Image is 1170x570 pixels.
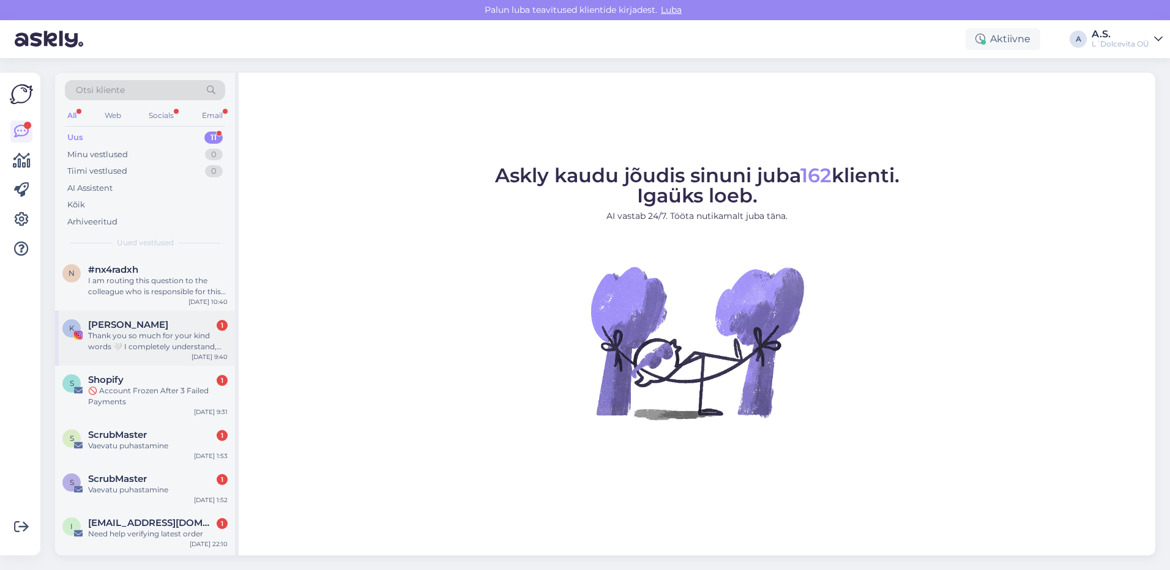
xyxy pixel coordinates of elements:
div: [DATE] 10:40 [188,297,228,306]
span: 162 [800,163,832,187]
div: Uus [67,131,83,144]
span: i [70,522,73,531]
span: Uued vestlused [117,237,174,248]
span: Luba [657,4,685,15]
div: 1 [217,320,228,331]
div: 11 [204,131,223,144]
div: [DATE] 22:10 [190,539,228,549]
div: Socials [146,108,176,124]
div: [DATE] 9:40 [192,352,228,361]
div: [DATE] 1:53 [194,451,228,461]
div: 1 [217,474,228,485]
div: Minu vestlused [67,149,128,161]
div: L´Dolcevita OÜ [1092,39,1149,49]
span: Kátia Lemetti [88,319,168,330]
span: Shopify [88,374,124,385]
div: 0 [205,149,223,161]
span: S [70,434,74,443]
p: AI vastab 24/7. Tööta nutikamalt juba täna. [495,210,900,223]
span: K [69,324,75,333]
img: No Chat active [587,232,807,453]
span: Otsi kliente [76,84,125,97]
div: Tiimi vestlused [67,165,127,177]
span: #nx4radxh [88,264,138,275]
div: Email [199,108,225,124]
span: n [69,268,75,278]
div: 1 [217,430,228,441]
div: 🚫 Account Frozen After 3 Failed Payments [88,385,228,407]
span: ScrubMaster [88,429,147,440]
span: ScrubMaster [88,473,147,484]
div: Thank you so much for your kind words 🤍 I completely understand, no worries at all. I’m really ha... [88,330,228,352]
div: Vaevatu puhastamine [88,484,228,495]
div: Kõik [67,199,85,211]
span: Askly kaudu jõudis sinuni juba klienti. Igaüks loeb. [495,163,900,207]
div: 1 [217,518,228,529]
a: A.S.L´Dolcevita OÜ [1092,29,1163,49]
div: Need help verifying latest order [88,528,228,539]
span: S [70,379,74,388]
div: I am routing this question to the colleague who is responsible for this topic. The reply might ta... [88,275,228,297]
div: [DATE] 1:52 [194,495,228,505]
div: Vaevatu puhastamine [88,440,228,451]
div: 0 [205,165,223,177]
span: S [70,478,74,487]
span: info@numabela.com [88,517,215,528]
div: All [65,108,79,124]
div: Web [102,108,124,124]
div: A [1070,31,1087,48]
div: [DATE] 9:31 [194,407,228,416]
div: Arhiveeritud [67,216,117,228]
div: 1 [217,375,228,386]
img: Askly Logo [10,83,33,106]
div: AI Assistent [67,182,113,194]
div: A.S. [1092,29,1149,39]
div: Aktiivne [966,28,1040,50]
